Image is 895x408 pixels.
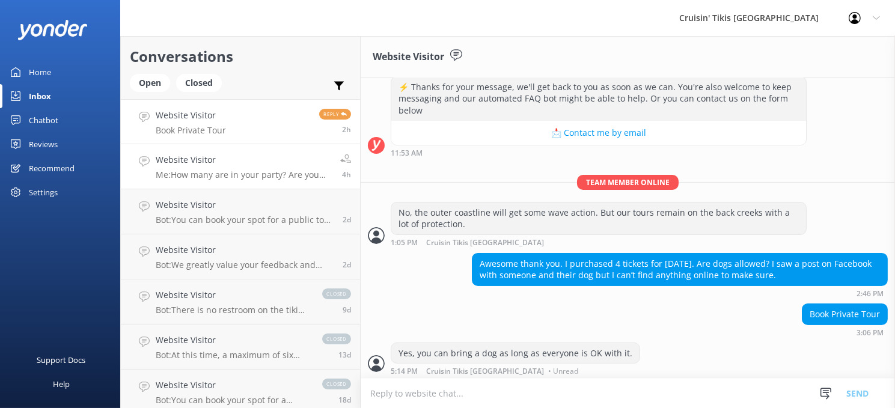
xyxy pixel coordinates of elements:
[156,350,310,361] p: Bot: At this time, a maximum of six guests can be accommodated on a private tour.
[121,324,360,370] a: Website VisitorBot:At this time, a maximum of six guests can be accommodated on a private tour.cl...
[37,348,86,372] div: Support Docs
[121,99,360,144] a: Website VisitorBook Private TourReply2h
[156,305,310,315] p: Bot: There is no restroom on the tiki boat. However, restrooms are available before or after your...
[156,109,226,122] h4: Website Visitor
[176,74,222,92] div: Closed
[156,153,331,166] h4: Website Visitor
[121,144,360,189] a: Website VisitorMe:How many are in your party? Are you trying Public or Private? I just checked an...
[548,368,578,375] span: • Unread
[18,20,87,40] img: yonder-white-logo.png
[343,260,351,270] span: 07:44am 16-Aug-2025 (UTC -05:00) America/Cancun
[156,379,310,392] h4: Website Visitor
[472,289,888,297] div: 01:46pm 18-Aug-2025 (UTC -05:00) America/Cancun
[121,189,360,234] a: Website VisitorBot:You can book your spot for a public tour online at [URL][DOMAIN_NAME].2d
[391,343,640,364] div: Yes, you can bring a dog as long as everyone is OK with it.
[391,150,423,157] strong: 11:53 AM
[857,290,884,297] strong: 2:46 PM
[426,368,544,375] span: Cruisin Tikis [GEOGRAPHIC_DATA]
[373,49,444,65] h3: Website Visitor
[426,239,544,247] span: Cruisin Tikis [GEOGRAPHIC_DATA]
[802,328,888,336] div: 02:06pm 18-Aug-2025 (UTC -05:00) America/Cancun
[156,395,310,406] p: Bot: You can book your spot for a public tour online at [URL][DOMAIN_NAME].
[156,333,310,347] h4: Website Visitor
[802,304,887,324] div: Book Private Tour
[391,238,807,247] div: 12:05pm 18-Aug-2025 (UTC -05:00) America/Cancun
[391,368,418,375] strong: 5:14 PM
[322,333,351,344] span: closed
[391,367,640,375] div: 04:14pm 18-Aug-2025 (UTC -05:00) America/Cancun
[156,288,310,302] h4: Website Visitor
[322,288,351,299] span: closed
[319,109,351,120] span: Reply
[322,379,351,389] span: closed
[343,215,351,225] span: 11:02am 16-Aug-2025 (UTC -05:00) America/Cancun
[29,180,58,204] div: Settings
[29,156,75,180] div: Recommend
[342,169,351,180] span: 12:07pm 18-Aug-2025 (UTC -05:00) America/Cancun
[391,239,418,247] strong: 1:05 PM
[29,132,58,156] div: Reviews
[391,121,806,145] button: 📩 Contact me by email
[391,77,806,121] div: ⚡ Thanks for your message, we'll get back to you as soon as we can. You're also welcome to keep m...
[156,260,334,270] p: Bot: We greatly value your feedback and encourage you to leave a review for us on Google at [URL]...
[130,76,176,89] a: Open
[342,124,351,135] span: 02:06pm 18-Aug-2025 (UTC -05:00) America/Cancun
[29,60,51,84] div: Home
[121,234,360,279] a: Website VisitorBot:We greatly value your feedback and encourage you to leave a review for us on G...
[156,125,226,136] p: Book Private Tour
[156,198,334,212] h4: Website Visitor
[53,372,70,396] div: Help
[29,108,58,132] div: Chatbot
[343,305,351,315] span: 10:24am 09-Aug-2025 (UTC -05:00) America/Cancun
[857,329,884,336] strong: 3:06 PM
[577,175,679,190] span: Team member online
[176,76,228,89] a: Closed
[130,45,351,68] h2: Conversations
[391,202,806,234] div: No, the outer coastline will get some wave action. But our tours remain on the back creeks with a...
[156,243,334,257] h4: Website Visitor
[338,395,351,405] span: 03:47pm 31-Jul-2025 (UTC -05:00) America/Cancun
[472,254,887,285] div: Awesome thank you. I purchased 4 tickets for [DATE]. Are dogs allowed? I saw a post on Facebook w...
[121,279,360,324] a: Website VisitorBot:There is no restroom on the tiki boat. However, restrooms are available before...
[338,350,351,360] span: 11:35pm 04-Aug-2025 (UTC -05:00) America/Cancun
[156,169,331,180] p: Me: How many are in your party? Are you trying Public or Private? I just checked and it seemed th...
[130,74,170,92] div: Open
[29,84,51,108] div: Inbox
[391,148,807,157] div: 10:53am 18-Aug-2025 (UTC -05:00) America/Cancun
[156,215,334,225] p: Bot: You can book your spot for a public tour online at [URL][DOMAIN_NAME].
